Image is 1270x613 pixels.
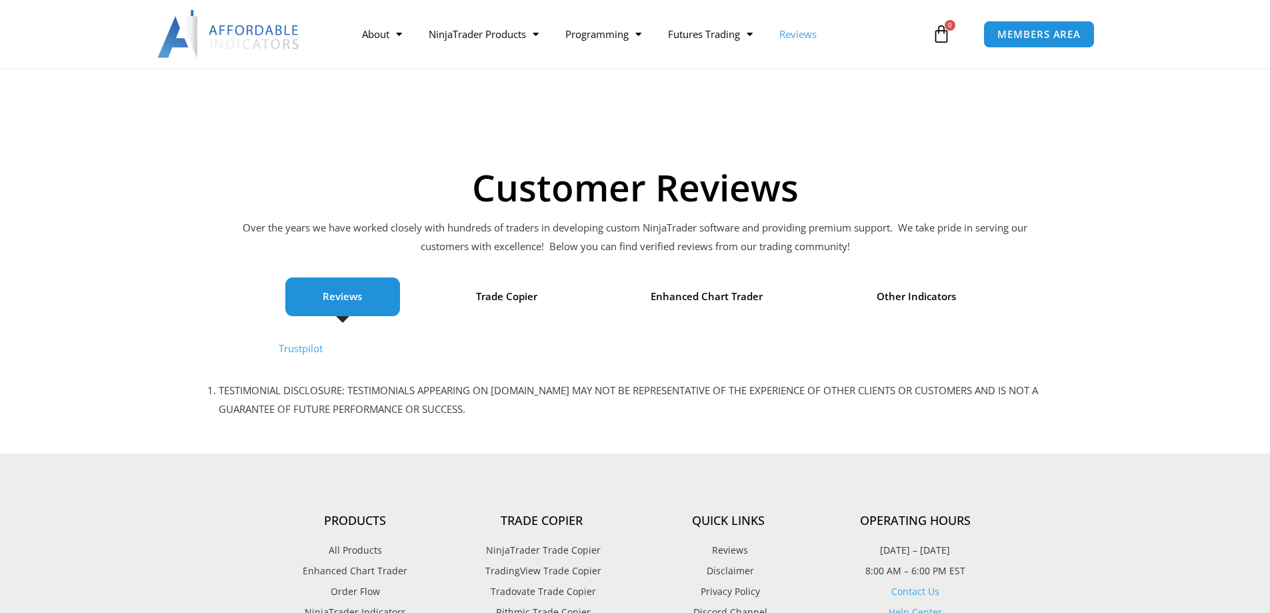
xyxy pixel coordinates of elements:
a: Reviews [766,19,830,49]
a: Enhanced Chart Trader [262,562,449,580]
a: MEMBERS AREA [983,21,1095,48]
img: LogoAI | Affordable Indicators – NinjaTrader [157,10,301,58]
h4: Products [262,514,449,528]
nav: Menu [349,19,929,49]
span: NinjaTrader Trade Copier [483,542,601,559]
a: About [349,19,415,49]
li: TESTIMONIAL DISCLOSURE: TESTIMONIALS APPEARING ON [DOMAIN_NAME] MAY NOT BE REPRESENTATIVE OF THE ... [219,382,1082,419]
span: Tradovate Trade Copier [487,583,596,600]
a: Reviews [635,542,822,559]
p: [DATE] – [DATE] [822,542,1009,559]
h4: Operating Hours [822,514,1009,528]
a: Privacy Policy [635,583,822,600]
a: 0 [912,15,971,53]
span: Other Indicators [877,287,956,306]
a: Contact Us [891,585,939,598]
p: 8:00 AM – 6:00 PM EST [822,562,1009,580]
span: Enhanced Chart Trader [651,287,763,306]
a: NinjaTrader Trade Copier [449,542,635,559]
a: Futures Trading [655,19,766,49]
span: Reviews [323,287,362,306]
a: Programming [552,19,655,49]
h4: Trade Copier [449,514,635,528]
a: Trustpilot [279,342,323,355]
a: NinjaTrader Products [415,19,552,49]
span: Trade Copier [476,287,537,306]
a: Disclaimer [635,562,822,580]
span: Order Flow [331,583,380,600]
span: TradingView Trade Copier [482,562,601,580]
span: MEMBERS AREA [997,29,1081,39]
a: TradingView Trade Copier [449,562,635,580]
span: Privacy Policy [697,583,760,600]
p: Over the years we have worked closely with hundreds of traders in developing custom NinjaTrader s... [242,219,1029,256]
span: Reviews [709,542,748,559]
a: Order Flow [262,583,449,600]
span: 0 [945,20,955,31]
span: Disclaimer [703,562,754,580]
h1: Customer Reviews [175,169,1095,205]
a: All Products [262,542,449,559]
span: All Products [329,542,382,559]
h4: Quick Links [635,514,822,528]
span: Enhanced Chart Trader [303,562,407,580]
a: Tradovate Trade Copier [449,583,635,600]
